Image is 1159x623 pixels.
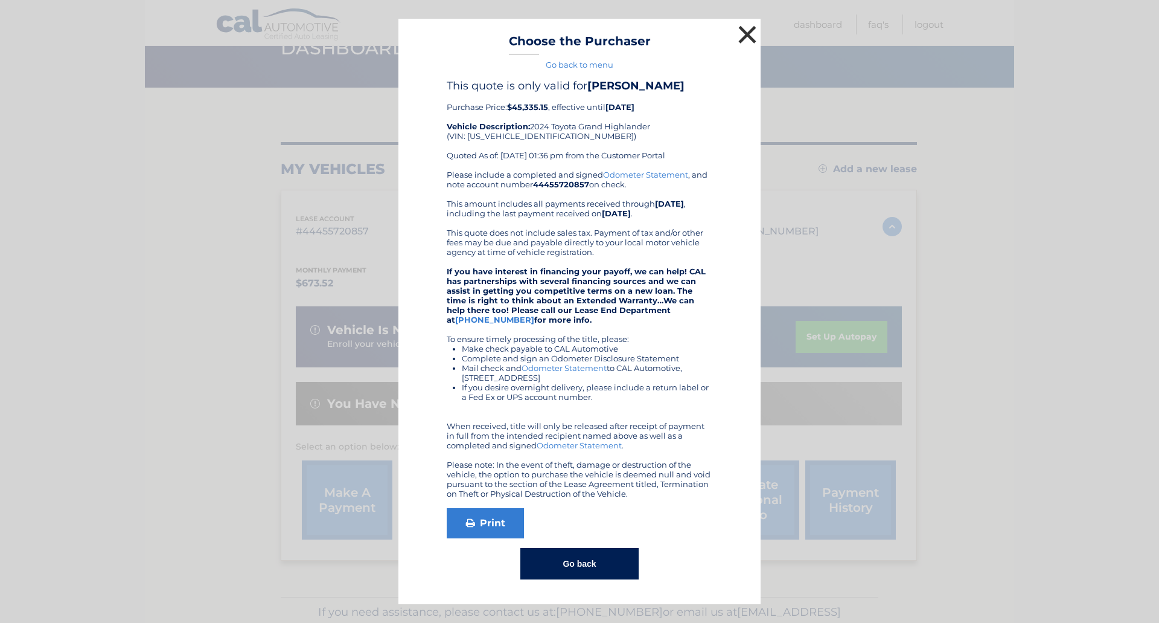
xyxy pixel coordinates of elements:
a: [PHONE_NUMBER] [455,315,534,324]
li: Make check payable to CAL Automotive [462,344,712,353]
a: Odometer Statement [522,363,607,373]
b: [DATE] [602,208,631,218]
h4: This quote is only valid for [447,79,712,92]
div: Please include a completed and signed , and note account number on check. This amount includes al... [447,170,712,499]
li: Complete and sign an Odometer Disclosure Statement [462,353,712,363]
strong: If you have interest in financing your payoff, we can help! CAL has partnerships with several fin... [447,266,706,324]
b: 44455720857 [533,179,589,189]
button: × [735,22,759,47]
a: Go back to menu [546,60,613,69]
li: Mail check and to CAL Automotive, [STREET_ADDRESS] [462,363,712,383]
b: [DATE] [655,199,684,208]
h3: Choose the Purchaser [509,34,651,55]
b: [DATE] [605,102,634,112]
strong: Vehicle Description: [447,121,530,131]
a: Odometer Statement [603,170,688,179]
b: [PERSON_NAME] [587,79,685,92]
button: Go back [520,548,638,579]
a: Odometer Statement [537,441,622,450]
a: Print [447,508,524,538]
div: Purchase Price: , effective until 2024 Toyota Grand Highlander (VIN: [US_VEHICLE_IDENTIFICATION_N... [447,79,712,170]
b: $45,335.15 [507,102,548,112]
li: If you desire overnight delivery, please include a return label or a Fed Ex or UPS account number. [462,383,712,402]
